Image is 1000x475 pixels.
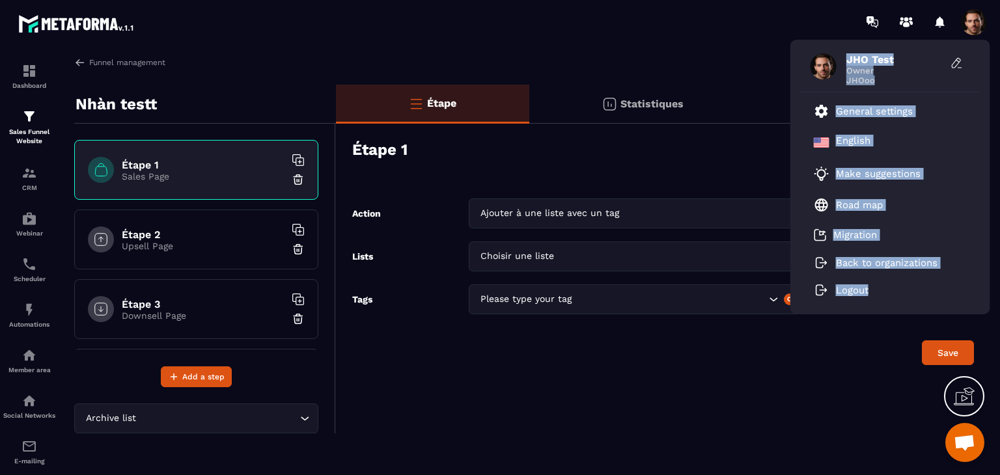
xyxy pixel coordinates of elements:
[814,228,877,241] a: Migration
[74,403,318,433] div: Search for option
[122,228,285,241] h6: Étape 2
[76,91,157,117] p: Nhàn testt
[21,439,37,454] img: email
[557,249,797,264] input: Search for option
[21,256,37,272] img: scheduler
[3,321,55,328] p: Automations
[784,293,816,305] div: Create
[836,284,868,296] p: Logout
[836,135,870,150] p: English
[3,82,55,89] p: Dashboard
[161,366,232,387] button: Add a step
[3,230,55,237] p: Webinar
[122,159,285,171] h6: Étape 1
[122,298,285,310] h6: Étape 3
[469,198,818,228] div: Search for option
[3,53,55,99] a: formationformationDashboard
[836,199,883,211] p: Road map
[3,292,55,338] a: automationsautomationsAutomations
[3,338,55,383] a: automationsautomationsMember area
[469,284,818,314] div: Search for option
[836,168,921,180] p: Make suggestions
[292,312,305,325] img: trash
[477,206,622,221] span: Ajouter à une liste avec un tag
[74,57,86,68] img: arrow
[846,75,944,85] span: JHOoo
[292,243,305,256] img: trash
[352,141,408,159] h3: Étape 1
[139,411,297,426] input: Search for option
[574,292,766,306] input: Search for option
[3,99,55,156] a: formationformationSales Funnel Website
[477,292,574,306] span: Please type your tag
[352,251,373,262] label: Lists
[622,206,797,221] input: Search for option
[18,12,135,35] img: logo
[21,393,37,409] img: social-network
[3,128,55,146] p: Sales Funnel Website
[21,109,37,124] img: formation
[846,66,944,75] span: Owner
[21,302,37,318] img: automations
[602,96,617,112] img: stats.20deebd0.svg
[814,103,913,119] a: General settings
[477,249,557,264] span: Choisir une liste
[469,241,818,271] div: Search for option
[814,166,951,182] a: Make suggestions
[3,275,55,282] p: Scheduler
[21,347,37,363] img: automations
[620,98,684,110] p: Statistiques
[3,184,55,191] p: CRM
[922,340,974,365] button: Save
[352,294,372,314] label: Tags
[846,53,944,66] span: JHO Test
[122,171,285,182] p: Sales Page
[3,201,55,247] a: automationsautomationsWebinar
[3,457,55,465] p: E-mailing
[427,97,456,109] p: Étape
[836,105,913,117] p: General settings
[83,411,139,426] span: Archive list
[292,173,305,186] img: trash
[3,156,55,201] a: formationformationCRM
[3,383,55,429] a: social-networksocial-networkSocial Networks
[21,165,37,181] img: formation
[3,247,55,292] a: schedulerschedulerScheduler
[945,423,984,462] div: Mở cuộc trò chuyện
[814,257,937,269] a: Back to organizations
[122,241,285,251] p: Upsell Page
[74,57,165,68] a: Funnel management
[352,208,381,219] label: Action
[408,96,424,111] img: bars-o.4a397970.svg
[833,229,877,241] p: Migration
[3,366,55,373] p: Member area
[21,63,37,79] img: formation
[182,370,225,383] span: Add a step
[814,197,883,213] a: Road map
[836,257,937,269] p: Back to organizations
[3,429,55,474] a: emailemailE-mailing
[122,310,285,321] p: Downsell Page
[3,412,55,419] p: Social Networks
[21,211,37,226] img: automations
